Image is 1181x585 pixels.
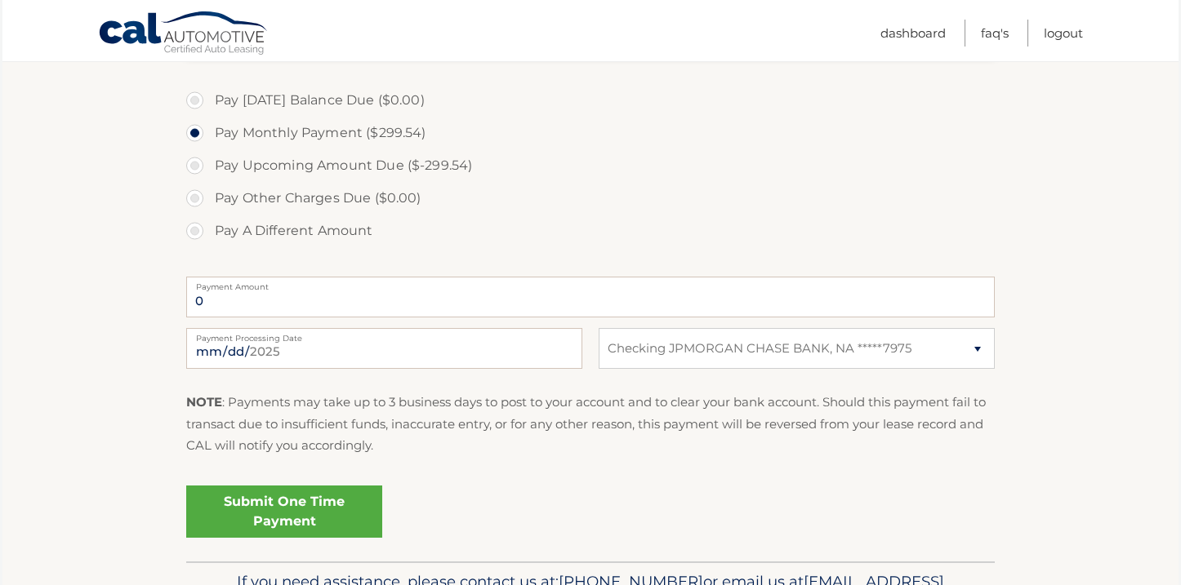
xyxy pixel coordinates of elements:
p: : Payments may take up to 3 business days to post to your account and to clear your bank account.... [186,392,995,456]
label: Pay [DATE] Balance Due ($0.00) [186,84,995,117]
a: Logout [1044,20,1083,47]
a: Dashboard [880,20,946,47]
a: FAQ's [981,20,1009,47]
strong: NOTE [186,394,222,410]
label: Payment Amount [186,277,995,290]
input: Payment Amount [186,277,995,317]
a: Submit One Time Payment [186,485,382,538]
label: Pay Upcoming Amount Due ($-299.54) [186,149,995,182]
label: Payment Processing Date [186,328,582,341]
label: Pay Other Charges Due ($0.00) [186,182,995,215]
label: Pay Monthly Payment ($299.54) [186,117,995,149]
input: Payment Date [186,328,582,369]
a: Cal Automotive [98,11,270,58]
label: Pay A Different Amount [186,215,995,247]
